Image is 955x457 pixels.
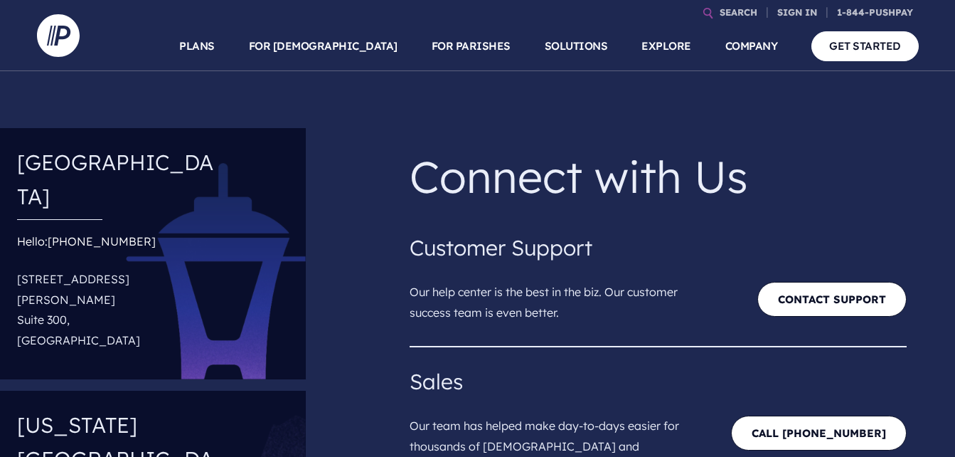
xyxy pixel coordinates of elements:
[17,263,220,357] p: [STREET_ADDRESS][PERSON_NAME] Suite 300, [GEOGRAPHIC_DATA]
[731,416,907,451] a: CALL [PHONE_NUMBER]
[17,140,220,219] h4: [GEOGRAPHIC_DATA]
[179,21,215,71] a: PLANS
[410,140,907,214] p: Connect with Us
[48,234,156,248] a: [PHONE_NUMBER]
[432,21,511,71] a: FOR PARISHES
[757,282,907,317] a: Contact Support
[811,31,919,61] a: GET STARTED
[410,265,708,329] p: Our help center is the best in the biz. Our customer success team is even better.
[249,21,398,71] a: FOR [DEMOGRAPHIC_DATA]
[725,21,778,71] a: COMPANY
[641,21,691,71] a: EXPLORE
[17,231,220,357] div: Hello:
[410,231,907,265] h4: Customer Support
[545,21,608,71] a: SOLUTIONS
[410,364,907,399] h4: Sales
